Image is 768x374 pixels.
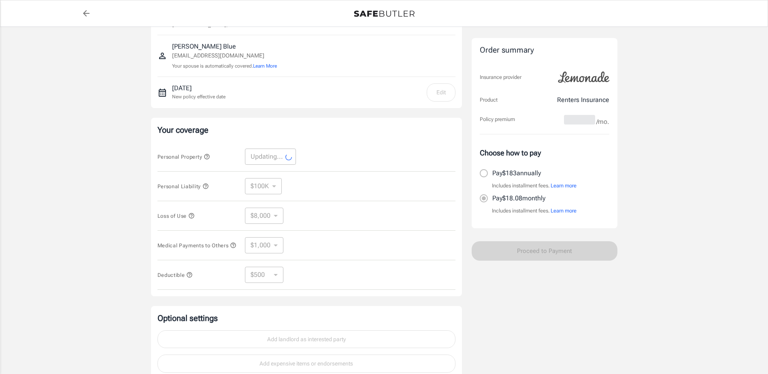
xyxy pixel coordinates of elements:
[157,240,237,250] button: Medical Payments to Others
[157,183,209,189] span: Personal Liability
[480,96,498,104] p: Product
[492,207,577,215] p: Includes installment fees.
[157,272,193,278] span: Deductible
[157,312,455,324] p: Optional settings
[172,42,277,51] p: [PERSON_NAME] Blue
[157,51,167,61] svg: Insured person
[157,154,210,160] span: Personal Property
[492,182,577,190] p: Includes installment fees.
[157,152,210,161] button: Personal Property
[596,116,609,127] span: /mo.
[551,182,577,190] button: Learn more
[557,95,609,105] p: Renters Insurance
[157,88,167,98] svg: New policy start date
[492,168,541,178] p: Pay $183 annually
[253,62,277,70] button: Learn More
[172,62,277,70] p: Your spouse is automatically covered.
[354,11,415,17] img: Back to quotes
[157,242,237,249] span: Medical Payments to Others
[480,147,609,158] p: Choose how to pay
[157,270,193,280] button: Deductible
[492,193,545,203] p: Pay $18.08 monthly
[172,83,226,93] p: [DATE]
[480,45,609,56] div: Order summary
[172,93,226,100] p: New policy effective date
[553,66,614,89] img: Lemonade
[172,51,277,60] p: [EMAIL_ADDRESS][DOMAIN_NAME]
[157,213,195,219] span: Loss of Use
[157,181,209,191] button: Personal Liability
[480,115,515,123] p: Policy premium
[157,124,455,136] p: Your coverage
[78,5,94,21] a: back to quotes
[480,73,521,81] p: Insurance provider
[157,211,195,221] button: Loss of Use
[551,207,577,215] button: Learn more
